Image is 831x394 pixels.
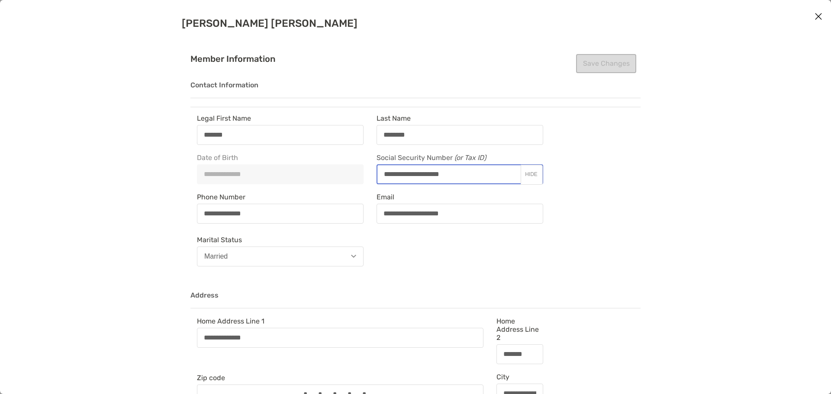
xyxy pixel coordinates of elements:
[197,131,363,138] input: Legal First Name
[525,171,538,177] span: HIDE
[496,373,543,381] span: City
[197,170,363,178] input: Date of Birth
[351,255,356,258] img: Open dropdown arrow
[377,154,543,164] span: Social Security Number
[377,193,543,201] span: Email
[377,114,543,122] span: Last Name
[812,10,825,23] button: Close modal
[377,131,543,138] input: Last Name
[182,17,649,29] h2: [PERSON_NAME] [PERSON_NAME]
[454,154,486,162] i: (or Tax ID)
[190,81,641,98] h3: Contact Information
[197,317,483,325] span: Home Address Line 1
[197,236,364,244] span: Marital Status
[197,114,364,122] span: Legal First Name
[377,210,543,217] input: Email
[190,54,641,64] h4: Member Information
[197,334,483,341] input: Home Address Line 1
[496,317,543,342] span: Home Address Line 2
[190,291,641,308] h3: Address
[520,171,542,178] button: Social Security Number (or Tax ID)
[197,193,364,201] span: Phone Number
[197,154,364,162] span: Date of Birth
[497,350,543,358] input: Home Address Line 2
[197,374,483,382] span: Zip code
[197,247,364,266] button: Married
[197,210,363,217] input: Phone Number
[377,170,520,178] input: Social Security Number (or Tax ID)HIDE
[204,253,228,260] div: Married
